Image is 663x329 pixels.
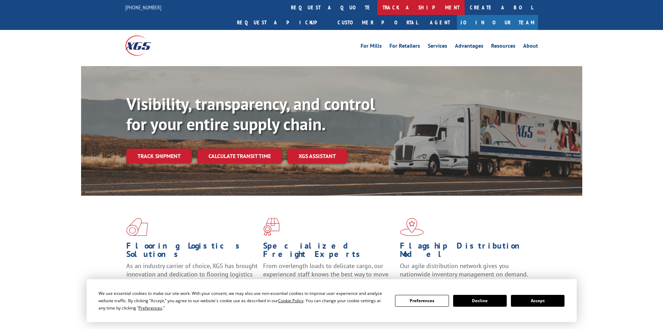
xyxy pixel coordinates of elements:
span: As an industry carrier of choice, XGS has brought innovation and dedication to flooring logistics... [126,262,258,287]
a: Agent [423,15,457,30]
a: About [523,43,538,51]
a: [PHONE_NUMBER] [125,4,161,11]
button: Decline [453,295,507,307]
p: From overlength loads to delicate cargo, our experienced staff knows the best way to move your fr... [263,262,395,293]
h1: Specialized Freight Experts [263,242,395,262]
span: Preferences [139,305,162,311]
a: For Mills [361,43,382,51]
a: Advantages [455,43,483,51]
button: Preferences [395,295,449,307]
div: We use essential cookies to make our site work. With your consent, we may also use non-essential ... [98,290,387,312]
a: Customer Portal [332,15,423,30]
span: Cookie Policy [278,298,303,304]
h1: Flooring Logistics Solutions [126,242,258,262]
div: Cookie Consent Prompt [87,279,577,322]
h1: Flagship Distribution Model [400,242,531,262]
a: Join Our Team [457,15,538,30]
a: Resources [491,43,515,51]
a: Track shipment [126,149,192,163]
button: Accept [511,295,565,307]
a: XGS ASSISTANT [287,149,347,164]
img: xgs-icon-total-supply-chain-intelligence-red [126,218,148,236]
a: Services [428,43,447,51]
span: Our agile distribution network gives you nationwide inventory management on demand. [400,262,528,278]
a: For Retailers [389,43,420,51]
img: xgs-icon-flagship-distribution-model-red [400,218,424,236]
b: Visibility, transparency, and control for your entire supply chain. [126,93,375,135]
img: xgs-icon-focused-on-flooring-red [263,218,279,236]
a: Calculate transit time [197,149,282,164]
a: Request a pickup [232,15,332,30]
